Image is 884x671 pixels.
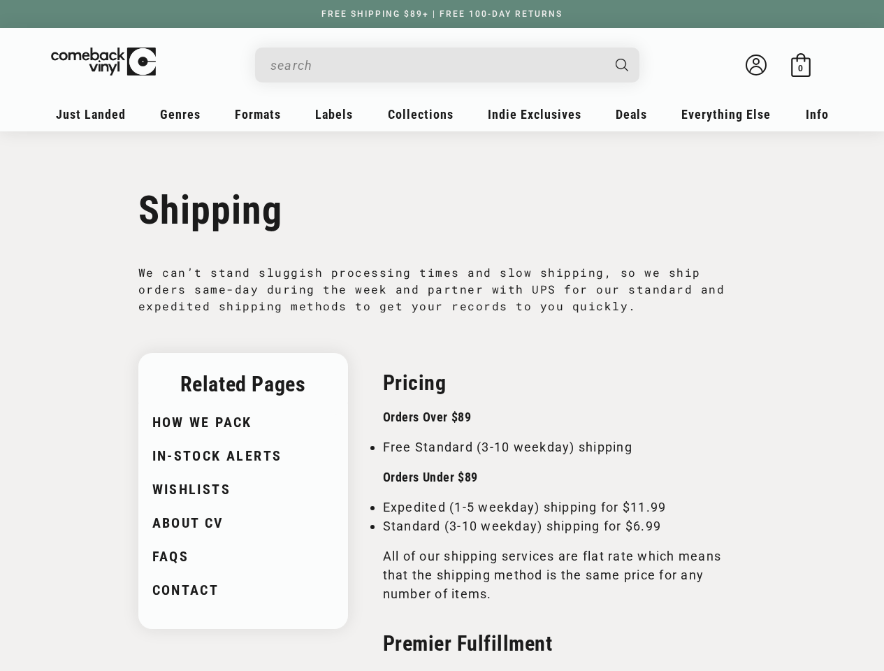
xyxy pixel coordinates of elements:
[152,545,331,565] a: FAQs
[307,9,577,19] a: FREE SHIPPING $89+ | FREE 100-DAY RETURNS
[138,264,746,315] div: We can’t stand sluggish processing times and slow shipping, so we ship orders same-day during the...
[388,107,454,122] span: Collections
[138,353,348,415] button: Related Pages
[616,107,647,122] span: Deals
[270,51,602,80] input: When autocomplete results are available use up and down arrows to review and enter to select
[488,107,581,122] span: Indie Exclusives
[152,579,331,598] a: Contact
[152,445,331,464] a: In-Stock Alerts
[255,48,639,82] div: Search
[315,107,353,122] span: Labels
[798,63,803,73] span: 0
[180,372,306,396] span: Related Pages
[603,48,641,82] button: Search
[138,631,746,656] h2: Premier Fulfillment
[152,411,331,431] a: How We Pack
[166,438,746,456] li: Free Standard (3-10 weekday) shipping
[166,517,746,535] li: Standard (3-10 weekday) shipping for $6.99
[235,107,281,122] span: Formats
[681,107,771,122] span: Everything Else
[166,498,746,517] li: Expedited (1-5 weekday) shipping for $11.99
[152,478,331,498] a: Wishlists
[806,107,829,122] span: Info
[138,409,746,425] h3: Orders Over $89
[138,469,746,485] h3: Orders Under $89
[138,547,746,603] p: All of our shipping services are flat rate which means that the shipping method is the same price...
[160,107,201,122] span: Genres
[56,107,126,122] span: Just Landed
[152,512,331,531] a: About CV
[138,370,746,395] h2: Pricing
[138,187,746,233] h1: Shipping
